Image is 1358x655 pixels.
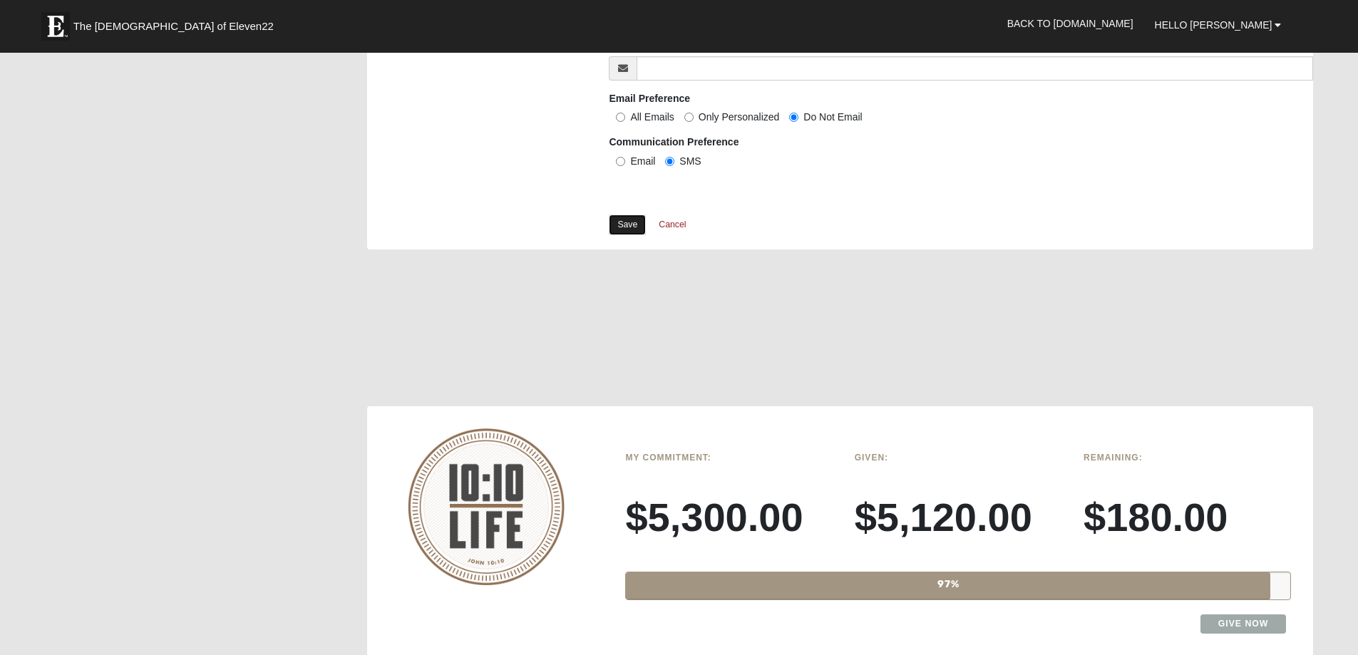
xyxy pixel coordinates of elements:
[630,111,674,123] span: All Emails
[41,12,70,41] img: Eleven22 logo
[1155,19,1272,31] span: Hello [PERSON_NAME]
[1084,453,1291,463] h6: Remaining:
[1084,493,1291,541] h3: $180.00
[408,428,565,584] img: 10-10-Life-logo-round-no-scripture.png
[626,572,1270,599] div: 97%
[609,215,646,235] a: Save
[665,157,674,166] input: SMS
[34,5,319,41] a: The [DEMOGRAPHIC_DATA] of Eleven22
[609,135,739,149] label: Communication Preference
[1200,614,1287,634] a: Give Now
[625,493,833,541] h3: $5,300.00
[679,155,701,167] span: SMS
[855,493,1062,541] h3: $5,120.00
[630,155,655,167] span: Email
[616,113,625,122] input: All Emails
[1144,7,1292,43] a: Hello [PERSON_NAME]
[616,157,625,166] input: Email
[649,214,695,236] a: Cancel
[855,453,1062,463] h6: Given:
[625,453,833,463] h6: My Commitment:
[684,113,694,122] input: Only Personalized
[73,19,274,33] span: The [DEMOGRAPHIC_DATA] of Eleven22
[997,6,1144,41] a: Back to [DOMAIN_NAME]
[803,111,862,123] span: Do Not Email
[789,113,798,122] input: Do Not Email
[609,91,690,105] label: Email Preference
[699,111,780,123] span: Only Personalized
